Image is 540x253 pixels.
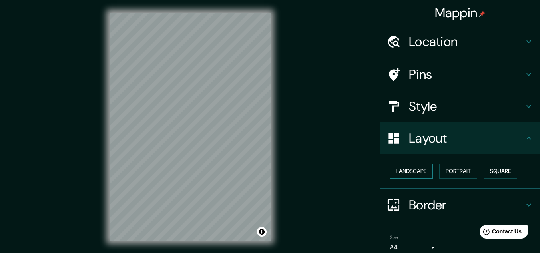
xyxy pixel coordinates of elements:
img: pin-icon.png [479,11,485,17]
h4: Location [409,34,524,50]
button: Landscape [390,164,433,179]
h4: Layout [409,130,524,146]
div: Border [380,189,540,221]
iframe: Help widget launcher [469,222,531,244]
h4: Pins [409,66,524,82]
h4: Border [409,197,524,213]
button: Square [484,164,517,179]
h4: Mappin [435,5,486,21]
h4: Style [409,98,524,114]
div: Location [380,26,540,58]
canvas: Map [110,13,271,241]
button: Toggle attribution [257,227,267,237]
button: Portrait [439,164,477,179]
div: Pins [380,58,540,90]
label: Size [390,234,398,241]
div: Style [380,90,540,122]
div: Layout [380,122,540,154]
